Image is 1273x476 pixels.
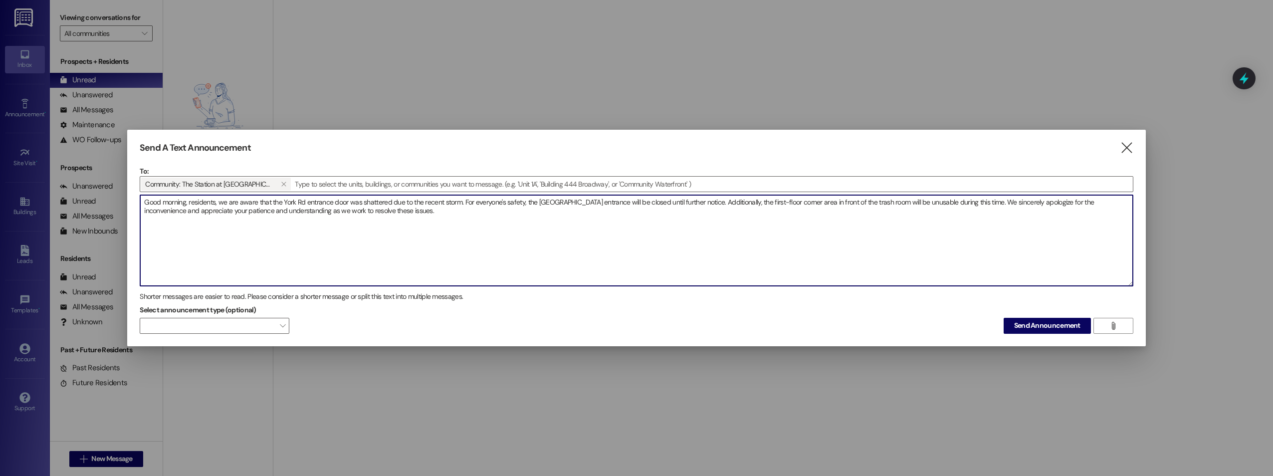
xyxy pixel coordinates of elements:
label: Select announcement type (optional) [140,302,256,318]
button: Community: The Station at Willow Grove [276,178,291,191]
i:  [1120,143,1133,153]
span: Community: The Station at Willow Grove [145,178,272,191]
div: Good morning, residents, we are aware that the York Rd entrance door was shattered due to the rec... [140,195,1133,286]
textarea: Good morning, residents, we are aware that the York Rd entrance door was shattered due to the rec... [140,195,1133,286]
p: To: [140,166,1133,176]
input: Type to select the units, buildings, or communities you want to message. (e.g. 'Unit 1A', 'Buildi... [292,177,1133,192]
span: Send Announcement [1014,320,1080,331]
button: Send Announcement [1004,318,1091,334]
i:  [281,180,286,188]
h3: Send A Text Announcement [140,142,250,154]
i:  [1109,322,1117,330]
div: Shorter messages are easier to read. Please consider a shorter message or split this text into mu... [140,291,1133,302]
